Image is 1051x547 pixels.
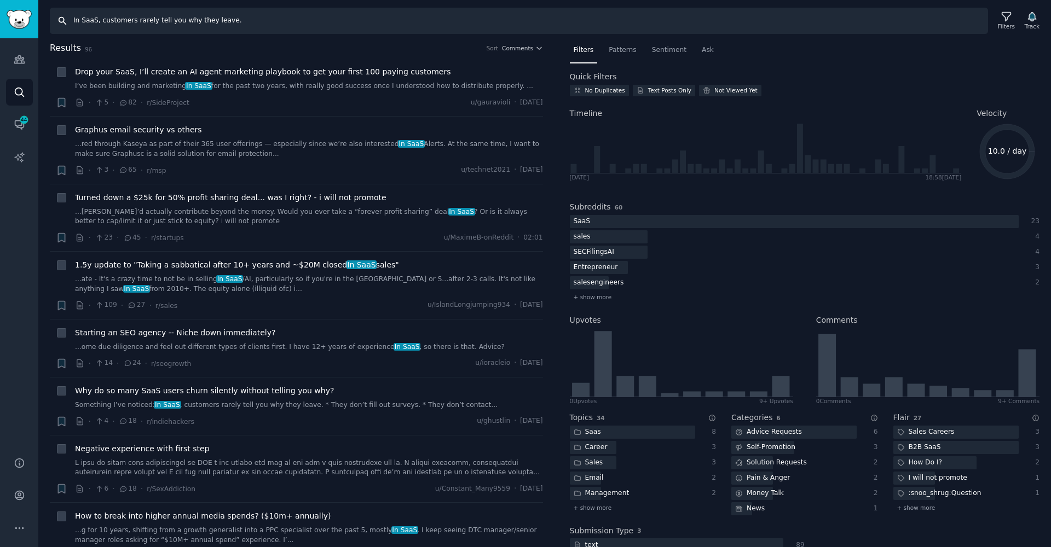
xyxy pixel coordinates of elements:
span: [DATE] [520,416,542,426]
span: Filters [574,45,594,55]
span: 109 [95,300,117,310]
div: How Do I? [893,456,946,470]
div: Sort [487,44,499,52]
div: Text Posts Only [648,86,691,94]
div: 2 [1030,278,1040,288]
a: Something I’ve noticed:In SaaS, customers rarely tell you why they leave. * They don’t fill out s... [75,400,543,410]
span: [DATE] [520,358,542,368]
div: Sales Careers [893,426,958,439]
div: sales [570,230,594,244]
a: Drop your SaaS, I’ll create an AI agent marketing playbook to get your first 100 paying customers [75,66,451,78]
span: 45 [123,233,141,243]
a: Starting an SEO agency -- Niche down immediately? [75,327,275,339]
span: · [514,300,516,310]
span: + show more [574,504,612,511]
span: 82 [119,98,137,108]
a: Negative experience with first step [75,443,210,455]
div: News [731,502,769,516]
span: 5 [95,98,108,108]
span: 65 [119,165,137,175]
div: 9+ Upvotes [759,397,793,405]
span: u/ghustlin [477,416,510,426]
span: u/gauravioli [471,98,510,108]
span: 02:01 [523,233,542,243]
div: :snoo_shrug:Question [893,487,985,501]
span: · [117,358,119,369]
span: · [514,416,516,426]
span: · [112,483,114,494]
span: 1.5y update to "Taking a sabbatical after 10+ years and ~$20M closed sales" [75,259,399,271]
div: Self-Promotion [731,441,799,455]
span: [DATE] [520,98,542,108]
text: 10.0 / day [988,147,1027,155]
div: 0 Comment s [816,397,851,405]
span: 96 [85,46,92,53]
div: 2 [707,488,717,498]
div: Money Talk [731,487,788,501]
div: 1 [1030,488,1040,498]
div: 23 [1030,217,1040,226]
span: · [149,300,151,311]
span: 4 [95,416,108,426]
span: · [89,358,91,369]
a: Graphus email security vs others [75,124,202,136]
span: 27 [127,300,145,310]
div: 1 [868,504,878,514]
span: + show more [574,293,612,301]
div: Pain & Anger [731,472,794,485]
div: 3 [1030,427,1040,437]
span: [DATE] [520,300,542,310]
span: 23 [95,233,113,243]
span: · [514,484,516,494]
h2: Quick Filters [570,71,617,83]
span: · [141,165,143,176]
span: u/Constant_Many9559 [435,484,510,494]
span: In SaaS [391,526,418,534]
div: 2 [1030,458,1040,468]
span: · [89,232,91,243]
div: No Duplicates [585,86,625,94]
div: salesengineers [570,276,628,290]
span: Patterns [609,45,636,55]
div: Filters [998,22,1015,30]
div: SaaS [570,215,594,229]
span: · [514,165,516,175]
span: [DATE] [520,165,542,175]
div: 3 [1030,443,1040,452]
div: 1 [1030,473,1040,483]
div: 18:58 [DATE] [925,173,961,181]
span: 24 [123,358,141,368]
a: L ipsu do sitam cons adipiscingel se DOE t inc utlabo etd mag al eni adm v quis nostrudexe ull la... [75,458,543,478]
div: Entrepreneur [570,261,622,275]
span: r/sales [155,302,177,310]
span: In SaaS [123,285,150,293]
a: ...[PERSON_NAME]’d actually contribute beyond the money. Would you ever take a “forever profit sh... [75,207,543,226]
span: Results [50,42,81,55]
div: 3 [707,458,717,468]
h2: Upvotes [570,315,601,326]
span: · [112,416,114,427]
div: Track [1025,22,1040,30]
span: u/ioracleio [475,358,510,368]
button: Comments [502,44,542,52]
div: 4 [1030,247,1040,257]
div: 8 [707,427,717,437]
span: r/seogrowth [151,360,191,368]
span: Sentiment [652,45,686,55]
a: Turned down a $25k for 50% profit sharing deal... was I right? - i will not promote [75,192,386,203]
div: 3 [707,443,717,452]
span: · [514,98,516,108]
div: Saas [570,426,605,439]
div: 2 [868,488,878,498]
span: Timeline [570,108,603,119]
span: In SaaS [448,208,475,216]
span: 44 [19,116,29,124]
a: ...red through Kaseya as part of their 365 user offerings — especially since we’re also intereste... [75,139,543,159]
div: 2 [707,473,717,483]
span: 6 [776,415,780,421]
a: 1.5y update to "Taking a sabbatical after 10+ years and ~$20M closedIn SaaSsales" [75,259,399,271]
span: Why do so many SaaS users churn silently without telling you why? [75,385,334,397]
